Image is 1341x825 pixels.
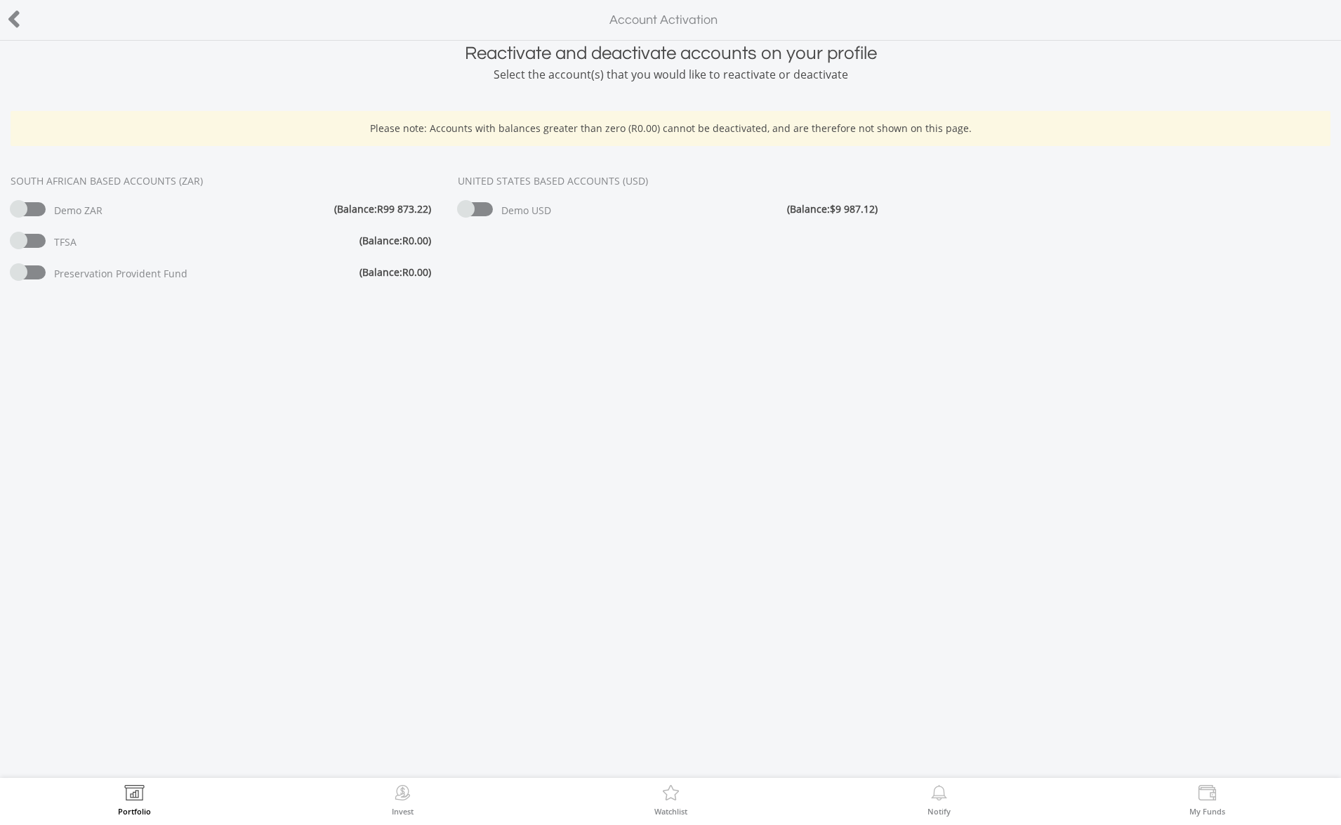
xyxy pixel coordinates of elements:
[458,174,884,188] div: UNITED STATES BASED ACCOUNTS (USD)
[654,807,687,815] label: Watchlist
[11,41,1330,66] div: Reactivate and deactivate accounts on your profile
[927,807,951,815] label: Notify
[118,807,151,815] label: Portfolio
[334,202,431,216] span: (Balance: )
[359,265,431,279] span: (Balance: )
[402,234,428,247] span: R0.00
[11,111,1330,146] div: Please note: Accounts with balances greater than zero (R0.00) cannot be deactivated, and are ther...
[11,66,1330,83] div: Select the account(s) that you would like to reactivate or deactivate
[1189,785,1225,815] a: My Funds
[118,785,151,815] a: Portfolio
[54,204,103,217] span: Demo ZAR
[501,204,551,217] span: Demo USD
[609,11,718,29] label: Account Activation
[654,785,687,815] a: Watchlist
[11,174,437,188] div: SOUTH AFRICAN BASED ACCOUNTS (ZAR)
[927,785,951,815] a: Notify
[392,785,414,815] a: Invest
[392,807,414,815] label: Invest
[1189,807,1225,815] label: My Funds
[359,234,431,248] span: (Balance: )
[830,202,875,216] span: $9 987.12
[124,785,145,805] img: View Portfolio
[1196,785,1218,805] img: View Funds
[377,202,428,216] span: R99 873.22
[660,785,682,805] img: Watchlist
[787,202,878,216] span: (Balance: )
[392,785,414,805] img: Invest Now
[928,785,950,805] img: View Notifications
[54,267,187,280] span: Preservation Provident Fund
[54,235,77,249] span: TFSA
[402,265,428,279] span: R0.00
